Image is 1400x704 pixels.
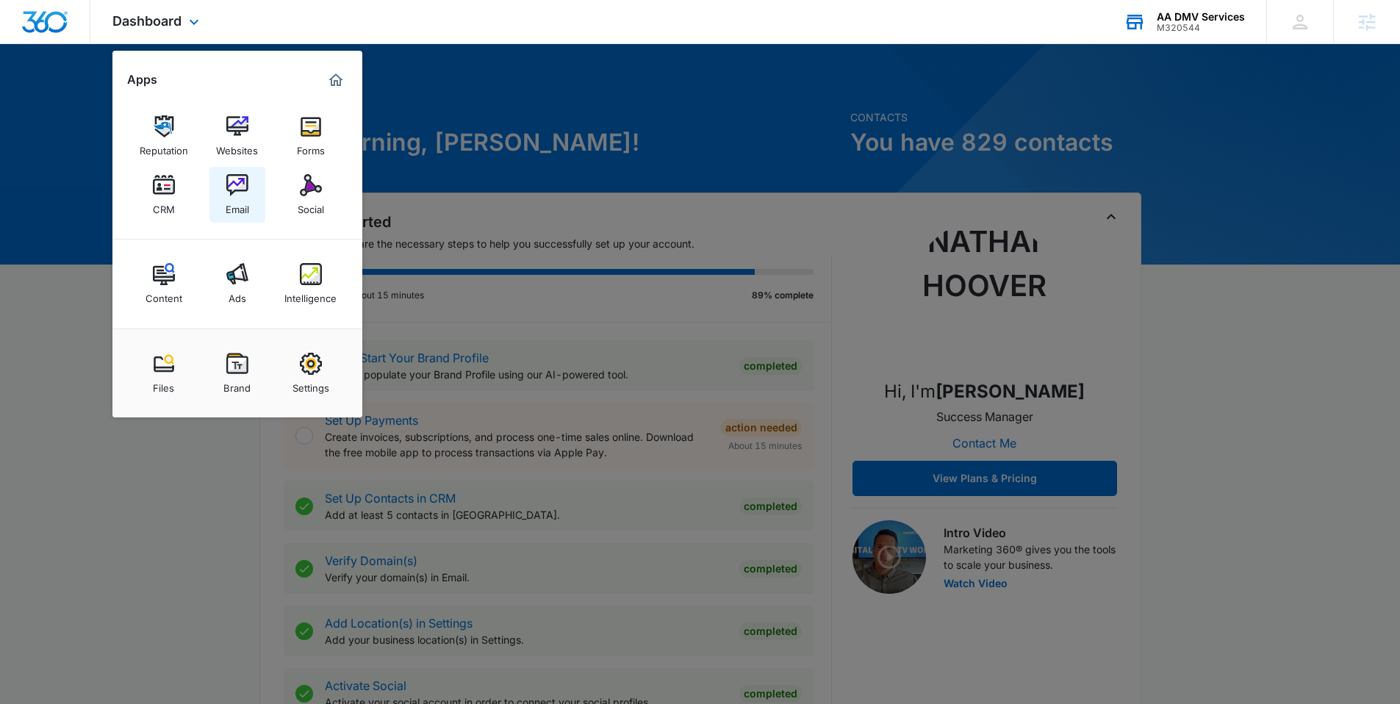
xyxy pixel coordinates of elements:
div: Websites [216,137,258,157]
a: Ads [209,256,265,312]
a: CRM [136,167,192,223]
a: Files [136,345,192,401]
h2: Apps [127,73,157,87]
div: account name [1157,11,1245,23]
div: CRM [153,196,175,215]
a: Websites [209,108,265,164]
div: Forms [297,137,325,157]
a: Forms [283,108,339,164]
a: Email [209,167,265,223]
div: Files [153,375,174,394]
div: Email [226,196,249,215]
a: Social [283,167,339,223]
div: Content [146,285,182,304]
a: Brand [209,345,265,401]
span: Dashboard [112,13,182,29]
a: Intelligence [283,256,339,312]
div: account id [1157,23,1245,33]
div: Intelligence [284,285,337,304]
div: Brand [223,375,251,394]
div: Reputation [140,137,188,157]
a: Settings [283,345,339,401]
a: Content [136,256,192,312]
a: Marketing 360® Dashboard [324,68,348,92]
div: Ads [229,285,246,304]
div: Settings [292,375,329,394]
a: Reputation [136,108,192,164]
div: Social [298,196,324,215]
